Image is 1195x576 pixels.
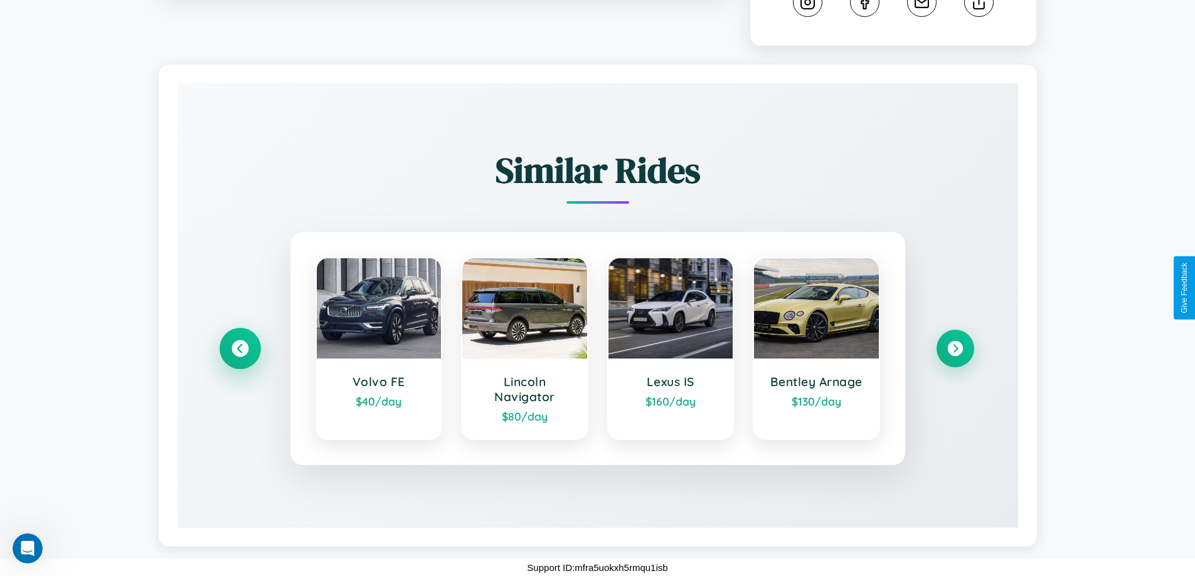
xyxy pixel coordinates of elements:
[13,533,43,563] iframe: Intercom live chat
[527,559,667,576] p: Support ID: mfra5uokxh5rmqu1isb
[767,394,866,408] div: $ 130 /day
[475,409,575,423] div: $ 80 /day
[607,257,735,440] a: Lexus IS$160/day
[621,394,721,408] div: $ 160 /day
[221,146,974,194] h2: Similar Rides
[329,374,429,389] h3: Volvo FE
[753,257,880,440] a: Bentley Arnage$130/day
[329,394,429,408] div: $ 40 /day
[316,257,443,440] a: Volvo FE$40/day
[621,374,721,389] h3: Lexus IS
[1180,263,1189,313] div: Give Feedback
[475,374,575,404] h3: Lincoln Navigator
[767,374,866,389] h3: Bentley Arnage
[461,257,588,440] a: Lincoln Navigator$80/day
